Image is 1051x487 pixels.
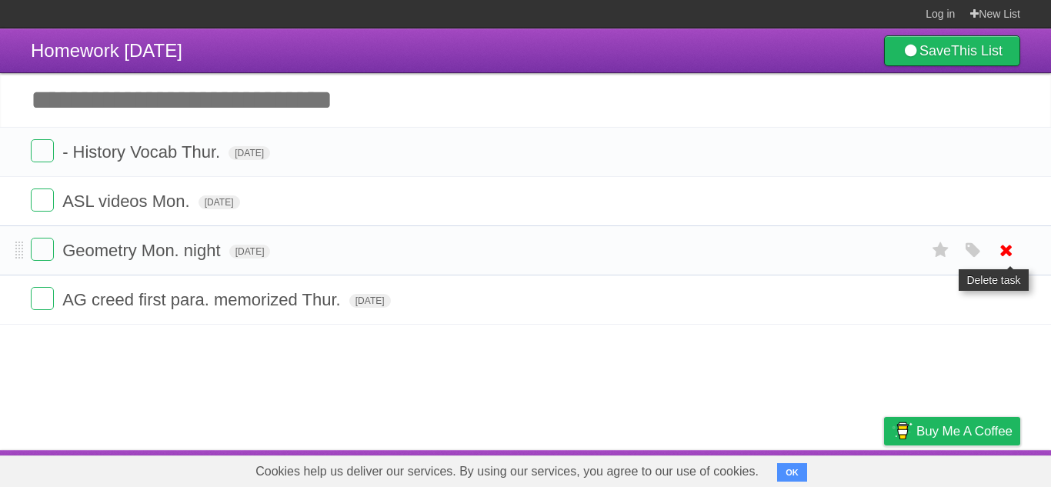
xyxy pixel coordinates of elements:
span: [DATE] [199,195,240,209]
span: [DATE] [229,146,270,160]
span: [DATE] [349,294,391,308]
a: Developers [730,454,792,483]
a: About [679,454,712,483]
span: AG creed first para. memorized Thur. [62,290,345,309]
span: - History Vocab Thur. [62,142,224,162]
label: Done [31,139,54,162]
a: Suggest a feature [923,454,1020,483]
label: Star task [926,238,956,263]
label: Done [31,238,54,261]
b: This List [951,43,1003,58]
label: Done [31,287,54,310]
img: Buy me a coffee [892,418,913,444]
a: Privacy [864,454,904,483]
button: OK [777,463,807,482]
label: Done [31,188,54,212]
a: Buy me a coffee [884,417,1020,445]
a: Terms [812,454,846,483]
span: ASL videos Mon. [62,192,194,211]
span: Homework [DATE] [31,40,182,61]
span: Geometry Mon. night [62,241,224,260]
span: Buy me a coffee [916,418,1013,445]
span: Cookies help us deliver our services. By using our services, you agree to our use of cookies. [240,456,774,487]
a: SaveThis List [884,35,1020,66]
span: [DATE] [229,245,271,259]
